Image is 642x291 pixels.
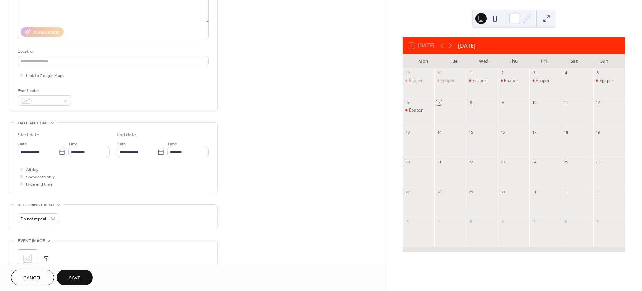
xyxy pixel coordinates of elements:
div: 16 [500,130,505,135]
div: Epaper [504,78,518,84]
div: 19 [595,130,601,135]
div: 15 [468,130,473,135]
div: 8 [564,219,569,224]
div: [DATE] [458,41,475,50]
div: 5 [468,219,473,224]
div: 1 [468,70,473,76]
div: Epaper [434,78,466,84]
div: Event color [18,87,70,94]
span: Cancel [23,275,42,282]
button: Save [57,270,93,285]
div: Tue [438,54,469,68]
div: Thu [499,54,529,68]
div: 7 [532,219,537,224]
div: Epaper [409,107,423,113]
div: 21 [436,160,442,165]
span: Do not repeat [21,215,47,223]
div: Sat [559,54,589,68]
div: 12 [595,100,601,105]
div: Epaper [600,78,613,84]
span: Hide end time [26,181,53,188]
div: 6 [405,100,410,105]
div: 30 [436,70,442,76]
button: Cancel [11,270,54,285]
div: Epaper [536,78,550,84]
div: Mon [408,54,439,68]
div: 2 [500,70,505,76]
div: 28 [436,189,442,194]
span: Date [18,140,27,148]
div: Epaper [403,107,434,113]
div: 6 [500,219,505,224]
div: Fri [529,54,559,68]
div: 29 [468,189,473,194]
div: 18 [564,130,569,135]
div: 1 [564,189,569,194]
div: 26 [595,160,601,165]
div: 4 [564,70,569,76]
div: 27 [405,189,410,194]
div: 31 [532,189,537,194]
span: Event image [18,237,45,245]
div: Epaper [466,78,498,84]
div: Epaper [498,78,529,84]
span: Time [167,140,177,148]
div: 14 [436,130,442,135]
div: 3 [405,219,410,224]
div: Start date [18,131,39,139]
div: 7 [436,100,442,105]
div: ; [18,249,37,269]
div: 9 [595,219,601,224]
div: End date [117,131,136,139]
div: Sun [589,54,619,68]
div: 17 [532,130,537,135]
span: Time [68,140,78,148]
span: Link to Google Maps [26,72,64,79]
span: Date [117,140,126,148]
div: 3 [532,70,537,76]
div: Epaper [403,78,434,84]
div: 8 [468,100,473,105]
div: 22 [468,160,473,165]
span: Show date only [26,174,55,181]
div: Wed [469,54,499,68]
span: Date and time [18,120,49,127]
div: 24 [532,160,537,165]
div: 29 [405,70,410,76]
div: Epaper [441,78,455,84]
div: Epaper [593,78,625,84]
div: Epaper [472,78,486,84]
span: Save [69,275,80,282]
div: 9 [500,100,505,105]
div: 10 [532,100,537,105]
div: 13 [405,130,410,135]
div: Epaper [529,78,561,84]
div: 20 [405,160,410,165]
div: 23 [500,160,505,165]
div: Epaper [409,78,423,84]
span: All day [26,166,38,174]
span: Recurring event [18,201,55,209]
div: 11 [564,100,569,105]
div: 30 [500,189,505,194]
div: Location [18,48,207,55]
div: 2 [595,189,601,194]
div: 25 [564,160,569,165]
div: 5 [595,70,601,76]
div: 4 [436,219,442,224]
